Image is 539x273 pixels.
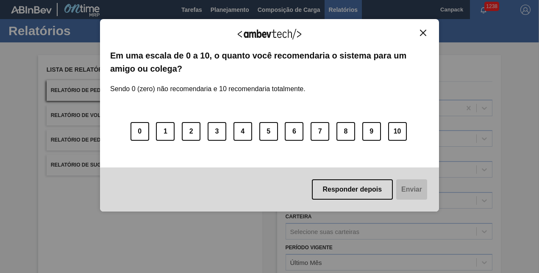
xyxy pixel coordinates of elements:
[156,122,175,141] button: 1
[388,122,407,141] button: 10
[208,122,226,141] button: 3
[362,122,381,141] button: 9
[238,29,301,39] img: Logo Ambevtech
[417,29,429,36] button: Close
[182,122,200,141] button: 2
[110,49,429,75] label: Em uma escala de 0 a 10, o quanto você recomendaria o sistema para um amigo ou colega?
[131,122,149,141] button: 0
[336,122,355,141] button: 8
[259,122,278,141] button: 5
[233,122,252,141] button: 4
[285,122,303,141] button: 6
[311,122,329,141] button: 7
[312,179,393,200] button: Responder depois
[420,30,426,36] img: Close
[110,75,306,93] label: Sendo 0 (zero) não recomendaria e 10 recomendaria totalmente.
